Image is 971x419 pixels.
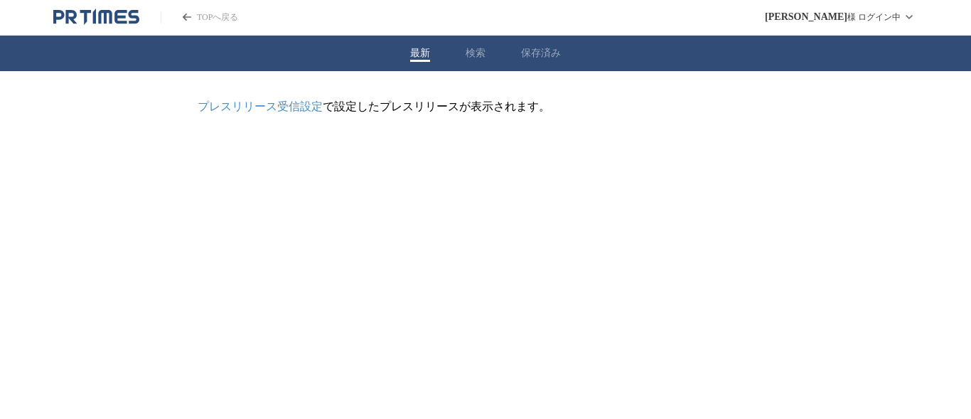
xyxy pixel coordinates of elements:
[53,9,139,26] a: PR TIMESのトップページはこちら
[466,47,485,60] button: 検索
[198,100,773,115] p: で設定したプレスリリースが表示されます。
[765,11,847,23] span: [PERSON_NAME]
[410,47,430,60] button: 最新
[198,100,323,112] a: プレスリリース受信設定
[521,47,561,60] button: 保存済み
[161,11,238,23] a: PR TIMESのトップページはこちら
